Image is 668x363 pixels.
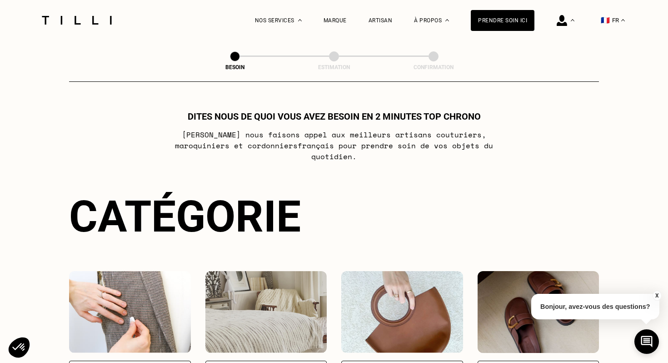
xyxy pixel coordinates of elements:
[478,271,599,353] img: Chaussures
[601,16,610,25] span: 🇫🇷
[154,129,514,162] p: [PERSON_NAME] nous faisons appel aux meilleurs artisans couturiers , maroquiniers et cordonniers ...
[69,271,191,353] img: Vêtements
[324,17,347,24] a: Marque
[341,271,463,353] img: Accessoires
[289,64,379,71] div: Estimation
[39,16,115,25] img: Logo du service de couturière Tilli
[571,19,574,21] img: Menu déroulant
[298,19,302,21] img: Menu déroulant
[205,271,327,353] img: Intérieur
[445,19,449,21] img: Menu déroulant à propos
[621,19,625,21] img: menu déroulant
[388,64,479,71] div: Confirmation
[69,191,599,242] div: Catégorie
[189,64,280,71] div: Besoin
[652,291,661,301] button: X
[471,10,534,31] a: Prendre soin ici
[531,294,659,319] p: Bonjour, avez-vous des questions?
[188,111,481,122] h1: Dites nous de quoi vous avez besoin en 2 minutes top chrono
[557,15,567,26] img: icône connexion
[369,17,393,24] a: Artisan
